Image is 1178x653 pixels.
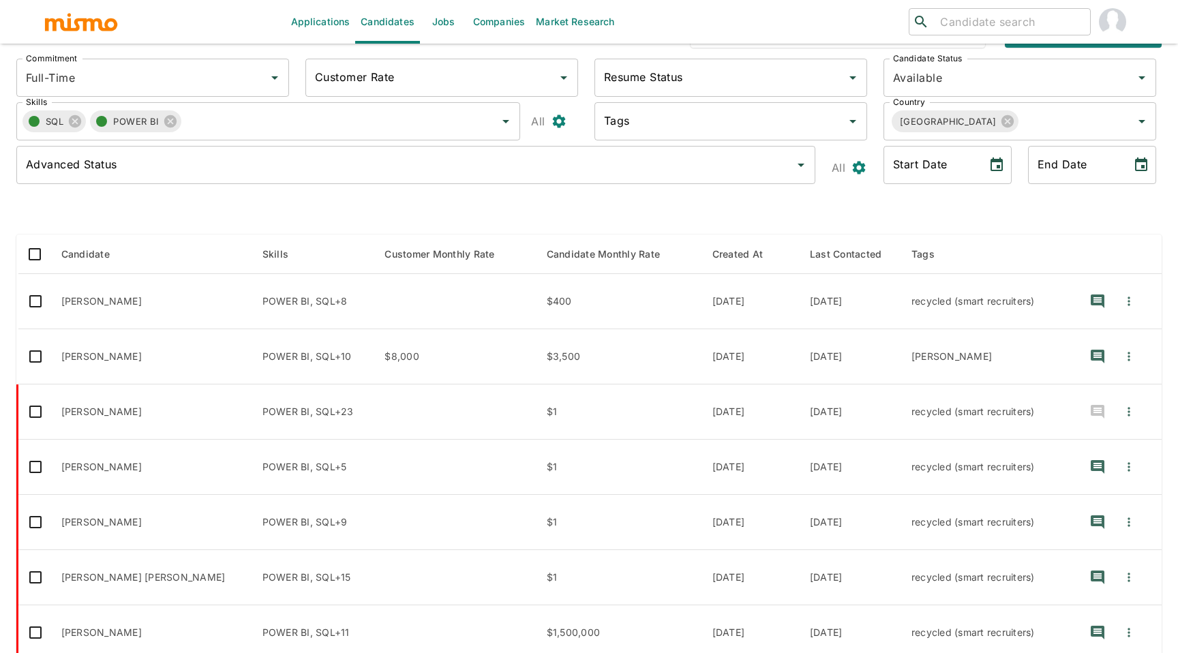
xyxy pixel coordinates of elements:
label: Country [893,96,925,108]
button: Open [843,112,862,131]
label: Candidate Status [893,52,962,64]
button: recent-notes [1081,340,1114,373]
p: recycled (smart recruiters) [911,294,1059,308]
th: Tags [901,234,1070,274]
p: POWER BI, SQL, Data Analysis, Data Engineering, Python, Amazon Web Services, Apache Hadoop [262,460,363,474]
button: Quick Actions [1114,285,1144,318]
th: Last Contacted [799,234,901,274]
p: POWER BI, SQL, Tableau, Data Mining, Data Science, ETL, Python, Data Analysis, Oracle, Microsoft ... [262,350,363,363]
p: POWER BI, SQL, R , Data Mining, Data Science, ETL, .NET, JavaScript, JSON, AJAX, Oracle [262,515,363,529]
p: recycled (smart recruiters) [911,460,1059,474]
td: [PERSON_NAME] [50,440,252,495]
button: Open [1132,68,1151,87]
button: recent-notes [1081,561,1114,594]
td: [DATE] [799,274,901,329]
span: [GEOGRAPHIC_DATA] [892,114,1004,130]
button: Open [791,155,811,174]
button: Quick Actions [1114,451,1144,483]
div: POWER BI [90,110,181,132]
input: MM/DD/YYYY [883,146,978,184]
td: $3,500 [536,329,701,384]
td: $1 [536,384,701,440]
td: [DATE] [799,550,901,605]
td: [DATE] [799,495,901,550]
td: [DATE] [701,550,799,605]
div: [GEOGRAPHIC_DATA] [892,110,1018,132]
div: SQL [22,110,86,132]
span: Candidate [61,246,127,262]
td: [DATE] [701,384,799,440]
button: Open [496,112,515,131]
button: Open [1132,112,1151,131]
button: Open [265,68,284,87]
th: Skills [252,234,374,274]
button: recent-notes [1081,395,1114,428]
td: [PERSON_NAME] [50,274,252,329]
button: recent-notes [1081,451,1114,483]
td: $1 [536,495,701,550]
button: Open [843,68,862,87]
label: Commitment [26,52,77,64]
span: Candidate Monthly Rate [547,246,678,262]
td: $8,000 [374,329,535,384]
button: Quick Actions [1114,616,1144,649]
td: [DATE] [799,329,901,384]
td: [DATE] [799,440,901,495]
img: Paola Pacheco [1099,8,1126,35]
td: [PERSON_NAME] [50,495,252,550]
td: $1 [536,440,701,495]
span: Customer Monthly Rate [384,246,512,262]
p: recycled (smart recruiters) [911,515,1059,529]
p: POWER BI, SQL, Data Science, Machine Learning, MongoDB, Python, Flask, Pandas, Data Analysis, Mic... [262,571,363,584]
p: POWER BI, SQL, JIRA, SCRUM, Big Data, Data Mining, IOS, Data Analysis, MySQL, Python, Pandas, Ama... [262,626,363,639]
button: Open [554,68,573,87]
p: recycled (smart recruiters) [911,626,1059,639]
button: recent-notes [1081,285,1114,318]
button: Quick Actions [1114,395,1144,428]
input: MM/DD/YYYY [1028,146,1122,184]
td: [PERSON_NAME] [50,329,252,384]
p: All [531,112,545,131]
input: Candidate search [935,12,1085,31]
td: [DATE] [701,440,799,495]
span: Created At [712,246,781,262]
td: $400 [536,274,701,329]
p: All [832,158,845,177]
button: Choose date [983,151,1010,179]
p: POWER BI, SQL, GitHub, API, Python, ETL, USER INTERFACE, Machine Learning, Natural Language Proce... [262,405,363,419]
button: recent-notes [1081,616,1114,649]
p: iveth [911,350,1059,363]
span: POWER BI [113,114,167,130]
button: Quick Actions [1114,506,1144,538]
td: [DATE] [799,384,901,440]
td: $1 [536,550,701,605]
td: [PERSON_NAME] [50,384,252,440]
td: [DATE] [701,495,799,550]
button: Quick Actions [1114,561,1144,594]
td: [DATE] [701,329,799,384]
label: Skills [26,96,47,108]
td: [DATE] [701,274,799,329]
p: POWER BI, SQL, HTML, JavaScript, Node.js, Python, ASP, CSS, ASP.NET, Microsoft excel [262,294,363,308]
button: recent-notes [1081,506,1114,538]
p: recycled (smart recruiters) [911,405,1059,419]
td: [PERSON_NAME] [PERSON_NAME] [50,550,252,605]
p: recycled (smart recruiters) [911,571,1059,584]
button: Choose date [1128,151,1155,179]
button: Quick Actions [1114,340,1144,373]
img: logo [44,12,119,32]
span: SQL [46,114,72,130]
